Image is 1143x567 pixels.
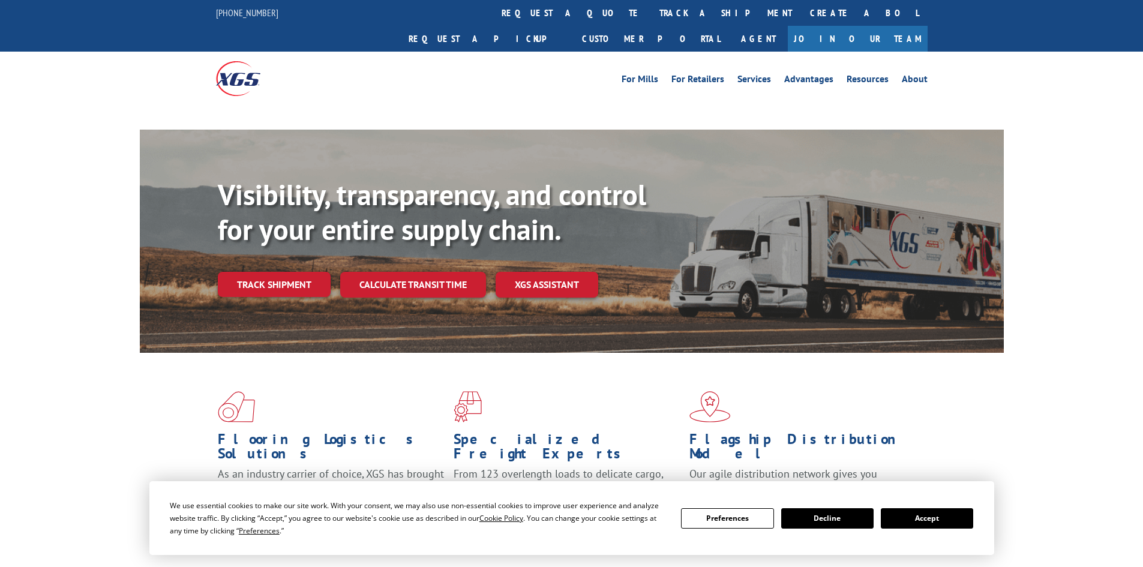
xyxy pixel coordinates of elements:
a: XGS ASSISTANT [496,272,598,298]
a: Services [737,74,771,88]
a: Resources [847,74,889,88]
a: About [902,74,928,88]
h1: Flooring Logistics Solutions [218,432,445,467]
span: Preferences [239,526,280,536]
span: As an industry carrier of choice, XGS has brought innovation and dedication to flooring logistics... [218,467,444,509]
a: Request a pickup [400,26,573,52]
img: xgs-icon-flagship-distribution-model-red [689,391,731,422]
span: Our agile distribution network gives you nationwide inventory management on demand. [689,467,910,495]
a: For Mills [622,74,658,88]
button: Accept [881,508,973,529]
a: [PHONE_NUMBER] [216,7,278,19]
img: xgs-icon-focused-on-flooring-red [454,391,482,422]
button: Decline [781,508,874,529]
a: Join Our Team [788,26,928,52]
a: Customer Portal [573,26,729,52]
div: We use essential cookies to make our site work. With your consent, we may also use non-essential ... [170,499,667,537]
h1: Specialized Freight Experts [454,432,680,467]
b: Visibility, transparency, and control for your entire supply chain. [218,176,646,248]
div: Cookie Consent Prompt [149,481,994,555]
a: Track shipment [218,272,331,297]
a: For Retailers [671,74,724,88]
a: Advantages [784,74,833,88]
p: From 123 overlength loads to delicate cargo, our experienced staff knows the best way to move you... [454,467,680,520]
a: Calculate transit time [340,272,486,298]
a: Agent [729,26,788,52]
img: xgs-icon-total-supply-chain-intelligence-red [218,391,255,422]
button: Preferences [681,508,773,529]
h1: Flagship Distribution Model [689,432,916,467]
span: Cookie Policy [479,513,523,523]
